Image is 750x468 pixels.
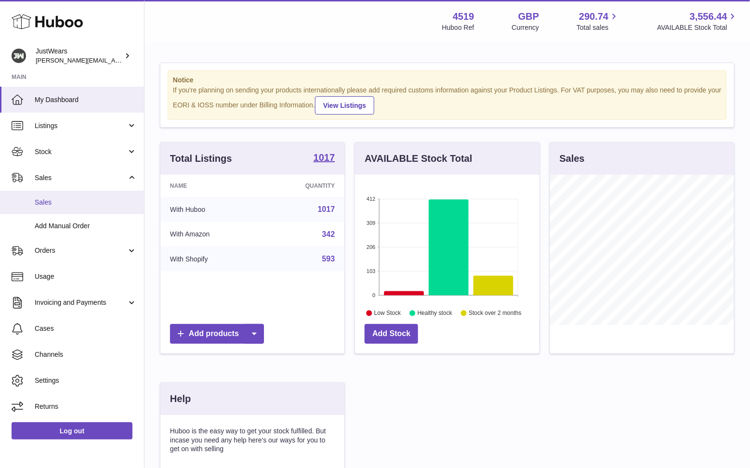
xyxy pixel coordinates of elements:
[367,268,375,274] text: 103
[579,10,608,23] span: 290.74
[35,272,137,281] span: Usage
[367,196,375,202] text: 412
[36,47,122,65] div: JustWears
[35,147,127,156] span: Stock
[314,153,335,162] strong: 1017
[36,56,193,64] span: [PERSON_NAME][EMAIL_ADDRESS][DOMAIN_NAME]
[322,255,335,263] a: 593
[160,175,261,197] th: Name
[577,23,619,32] span: Total sales
[367,220,375,226] text: 309
[170,427,335,454] p: Huboo is the easy way to get your stock fulfilled. But incase you need any help here's our ways f...
[12,422,132,440] a: Log out
[170,152,232,165] h3: Total Listings
[35,95,137,104] span: My Dashboard
[35,221,137,231] span: Add Manual Order
[173,86,722,115] div: If you're planning on sending your products internationally please add required customs informati...
[261,175,344,197] th: Quantity
[170,392,191,405] h3: Help
[35,402,137,411] span: Returns
[374,310,401,316] text: Low Stock
[453,10,474,23] strong: 4519
[577,10,619,32] a: 290.74 Total sales
[442,23,474,32] div: Huboo Ref
[35,173,127,182] span: Sales
[690,10,727,23] span: 3,556.44
[35,198,137,207] span: Sales
[160,247,261,272] td: With Shopify
[657,10,738,32] a: 3,556.44 AVAILABLE Stock Total
[35,121,127,130] span: Listings
[314,153,335,164] a: 1017
[322,230,335,238] a: 342
[469,310,522,316] text: Stock over 2 months
[35,324,137,333] span: Cases
[560,152,585,165] h3: Sales
[35,350,137,359] span: Channels
[35,298,127,307] span: Invoicing and Payments
[315,96,374,115] a: View Listings
[365,152,472,165] h3: AVAILABLE Stock Total
[318,205,335,213] a: 1017
[367,244,375,250] text: 206
[173,76,722,85] strong: Notice
[12,49,26,63] img: josh@just-wears.com
[512,23,539,32] div: Currency
[35,246,127,255] span: Orders
[518,10,539,23] strong: GBP
[170,324,264,344] a: Add products
[35,376,137,385] span: Settings
[160,222,261,247] td: With Amazon
[657,23,738,32] span: AVAILABLE Stock Total
[418,310,453,316] text: Healthy stock
[160,197,261,222] td: With Huboo
[373,292,376,298] text: 0
[365,324,418,344] a: Add Stock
